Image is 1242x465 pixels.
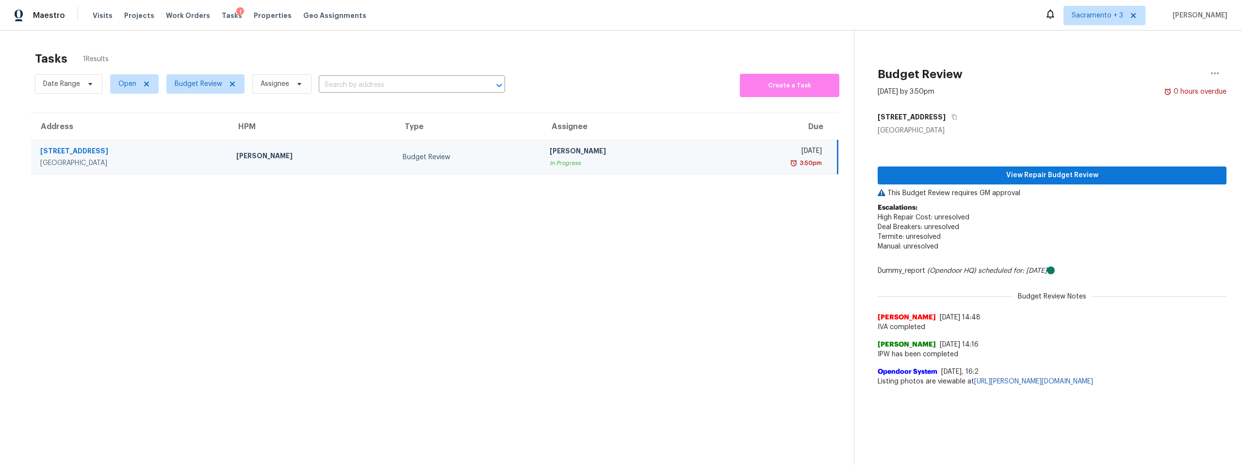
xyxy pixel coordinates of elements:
[946,108,959,126] button: Copy Address
[940,341,979,348] span: [DATE] 14:16
[1012,292,1092,301] span: Budget Review Notes
[93,11,113,20] span: Visits
[40,158,221,168] div: [GEOGRAPHIC_DATA]
[878,204,917,211] b: Escalations:
[1072,11,1123,20] span: Sacramento + 3
[878,166,1226,184] button: View Repair Budget Review
[550,146,701,158] div: [PERSON_NAME]
[878,87,934,97] div: [DATE] by 3:50pm
[978,267,1047,274] i: scheduled for: [DATE]
[83,54,109,64] span: 1 Results
[878,266,1226,276] div: Dummy_report
[166,11,210,20] span: Work Orders
[940,314,981,321] span: [DATE] 14:48
[124,11,154,20] span: Projects
[878,349,1226,359] span: IPW has been completed
[254,11,292,20] span: Properties
[974,378,1093,385] a: [URL][PERSON_NAME][DOMAIN_NAME]
[236,7,244,17] div: 1
[175,79,222,89] span: Budget Review
[33,11,65,20] span: Maestro
[542,113,709,140] th: Assignee
[118,79,136,89] span: Open
[222,12,242,19] span: Tasks
[878,69,963,79] h2: Budget Review
[745,80,834,91] span: Create a Task
[878,322,1226,332] span: IVA completed
[708,113,837,140] th: Due
[40,146,221,158] div: [STREET_ADDRESS]
[790,158,798,168] img: Overdue Alarm Icon
[319,78,478,93] input: Search by address
[878,233,941,240] span: Termite: unresolved
[716,146,822,158] div: [DATE]
[1164,87,1172,97] img: Overdue Alarm Icon
[395,113,541,140] th: Type
[35,54,67,64] h2: Tasks
[927,267,976,274] i: (Opendoor HQ)
[878,188,1226,198] p: This Budget Review requires GM approval
[878,367,937,377] span: Opendoor System
[878,340,936,349] span: [PERSON_NAME]
[492,79,506,92] button: Open
[550,158,701,168] div: In Progress
[878,214,969,221] span: High Repair Cost: unresolved
[1169,11,1227,20] span: [PERSON_NAME]
[403,152,534,162] div: Budget Review
[941,368,979,375] span: [DATE], 16:2
[43,79,80,89] span: Date Range
[1172,87,1226,97] div: 0 hours overdue
[878,112,946,122] h5: [STREET_ADDRESS]
[229,113,395,140] th: HPM
[303,11,366,20] span: Geo Assignments
[885,169,1219,182] span: View Repair Budget Review
[878,224,959,231] span: Deal Breakers: unresolved
[878,126,1226,135] div: [GEOGRAPHIC_DATA]
[878,243,938,250] span: Manual: unresolved
[798,158,822,168] div: 3:50pm
[31,113,229,140] th: Address
[261,79,289,89] span: Assignee
[878,377,1226,386] span: Listing photos are viewable at
[740,74,839,97] button: Create a Task
[878,313,936,322] span: [PERSON_NAME]
[236,151,388,163] div: [PERSON_NAME]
